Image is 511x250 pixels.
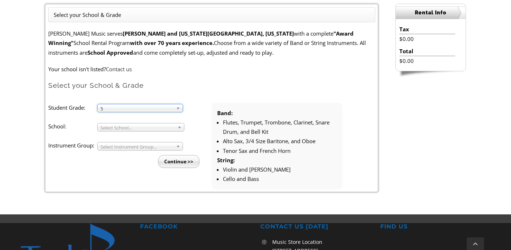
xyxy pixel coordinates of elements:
h2: CONTACT US [DATE] [260,223,371,231]
li: $0.00 [399,34,455,44]
img: sidebar-footer.png [395,71,466,78]
h2: FACEBOOK [140,223,251,231]
h2: FIND US [380,223,491,231]
a: Contact us [106,65,132,73]
li: Total [399,46,455,56]
label: Instrument Group: [48,141,97,150]
span: 5 [100,104,173,113]
li: Flutes, Trumpet, Trombone, Clarinet, Snare Drum, and Bell Kit [223,118,337,137]
label: Student Grade: [48,103,97,112]
li: Tax [399,24,455,34]
h2: Rental Info [396,6,466,19]
li: Tenor Sax and French Horn [223,146,337,155]
li: Alto Sax, 3/4 Size Baritone, and Oboe [223,136,337,146]
label: School: [48,122,97,131]
h2: Select your School & Grade [48,81,375,90]
li: Select your School & Grade [54,10,121,19]
span: Select School... [100,123,175,132]
p: [PERSON_NAME] Music serves with a complete School Rental Program Choose from a wide variety of Ba... [48,29,375,57]
strong: with over 70 years experience. [130,39,214,46]
strong: [PERSON_NAME] and [US_STATE][GEOGRAPHIC_DATA], [US_STATE] [123,30,294,37]
p: Your school isn't listed? [48,64,375,74]
span: Select Instrument Group... [100,142,173,151]
li: Violin and [PERSON_NAME] [223,165,337,174]
strong: Band: [217,109,233,117]
strong: String: [217,156,235,164]
li: Cello and Bass [223,174,337,183]
input: Continue >> [158,155,200,168]
strong: School Approved [88,49,133,56]
li: $0.00 [399,56,455,65]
